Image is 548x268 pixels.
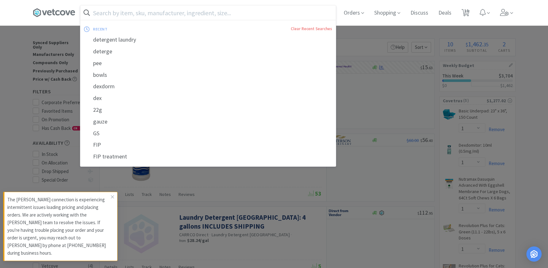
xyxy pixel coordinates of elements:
[291,26,332,31] a: Clear Recent Searches
[80,92,336,104] div: dex
[80,128,336,139] div: GS
[80,104,336,116] div: 22g
[80,5,336,20] input: Search by item, sku, manufacturer, ingredient, size...
[526,246,542,262] div: Open Intercom Messenger
[80,139,336,151] div: FIP
[80,57,336,69] div: pee
[7,196,111,257] p: The [PERSON_NAME] connection is experiencing intermittent issues loading pricing and placing orde...
[80,81,336,92] div: dexdorm
[408,10,431,16] a: Discuss
[80,34,336,46] div: detergent laundry
[80,69,336,81] div: bowls
[80,46,336,57] div: deterge
[436,10,454,16] a: Deals
[80,151,336,163] div: FIP treatment
[459,11,472,17] a: 10
[93,24,199,34] div: recent
[80,116,336,128] div: gauze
